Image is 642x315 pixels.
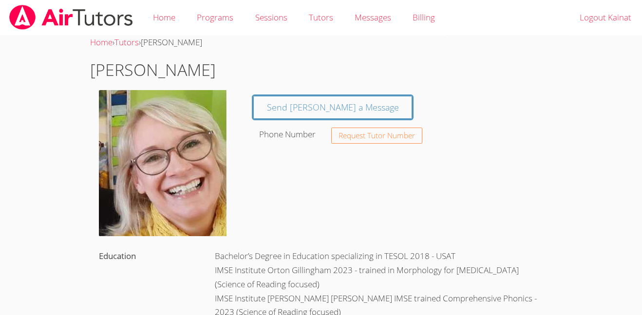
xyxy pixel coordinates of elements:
[99,90,227,236] img: avatar.png
[8,5,134,30] img: airtutors_banner-c4298cdbf04f3fff15de1276eac7730deb9818008684d7c2e4769d2f7ddbe033.png
[90,37,113,48] a: Home
[90,57,552,82] h1: [PERSON_NAME]
[253,96,413,119] a: Send [PERSON_NAME] a Message
[355,12,391,23] span: Messages
[90,36,552,50] div: › ›
[114,37,139,48] a: Tutors
[339,132,415,139] span: Request Tutor Number
[259,129,316,140] label: Phone Number
[331,128,422,144] button: Request Tutor Number
[141,37,202,48] span: [PERSON_NAME]
[99,250,136,261] label: Education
